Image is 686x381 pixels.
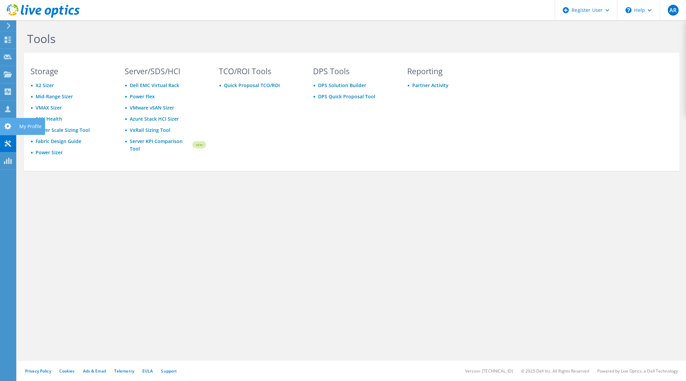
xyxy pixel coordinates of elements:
a: VMAX Sizer [36,104,62,111]
a: EULA [142,368,153,374]
img: new-badge.svg [191,137,206,153]
h3: Server/SDS/HCI [125,67,206,75]
a: VxRail Sizing Tool [130,127,170,133]
span: AR [668,5,679,16]
svg: \n [625,7,631,13]
a: Cookies [59,368,75,374]
a: Power Sizer [36,149,63,156]
a: DPS Solution Builder [318,82,366,88]
a: VMware vSAN Sizer [130,104,174,111]
a: X2 Sizer [36,82,54,88]
h3: Reporting [407,67,488,75]
li: Version: [TECHNICAL_ID] [465,368,513,374]
h3: Storage [30,67,112,75]
a: Ads & Email [83,368,106,374]
a: Power Flex [130,93,155,100]
a: Fabric Design Guide [36,138,81,144]
li: Powered by Live Optics, a Dell Technology [597,368,678,374]
h3: TCO/ROI Tools [219,67,300,75]
a: Azure Stack HCI Sizer [130,116,179,122]
a: Power Scale Sizing Tool [36,127,90,133]
a: Partner Activity [412,82,449,88]
a: Telemetry [114,368,134,374]
a: Mid-Range Sizer [36,93,73,100]
h3: DPS Tools [313,67,394,75]
a: Server KPI Comparison Tool [130,138,191,153]
a: Quick Proposal TCO/ROI [224,82,280,88]
li: © 2025 Dell Inc. All Rights Reserved [521,368,589,374]
a: Privacy Policy [25,368,51,374]
a: Support [161,368,177,374]
div: My Profile [16,118,45,135]
h1: Tools [27,32,484,46]
a: Dell EMC Virtual Rack [130,82,179,88]
a: DPS Quick Proposal Tool [318,93,375,100]
a: SAN Health [36,116,62,122]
